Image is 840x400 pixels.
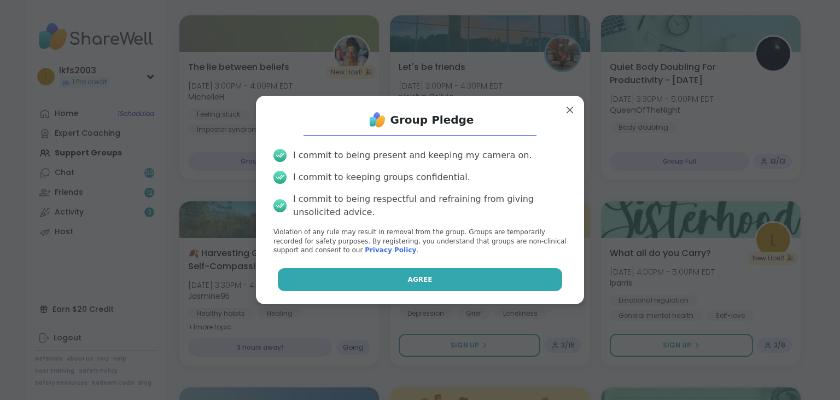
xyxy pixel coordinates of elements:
img: ShareWell Logo [366,109,388,131]
p: Violation of any rule may result in removal from the group. Groups are temporarily recorded for s... [273,228,567,255]
a: Privacy Policy [365,246,416,254]
div: I commit to keeping groups confidential. [293,171,470,184]
span: Agree [408,275,433,285]
div: I commit to being respectful and refraining from giving unsolicited advice. [293,193,567,219]
div: I commit to being present and keeping my camera on. [293,149,532,162]
button: Agree [278,268,563,291]
div: Close Step [821,4,836,19]
h1: Group Pledge [390,112,474,127]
